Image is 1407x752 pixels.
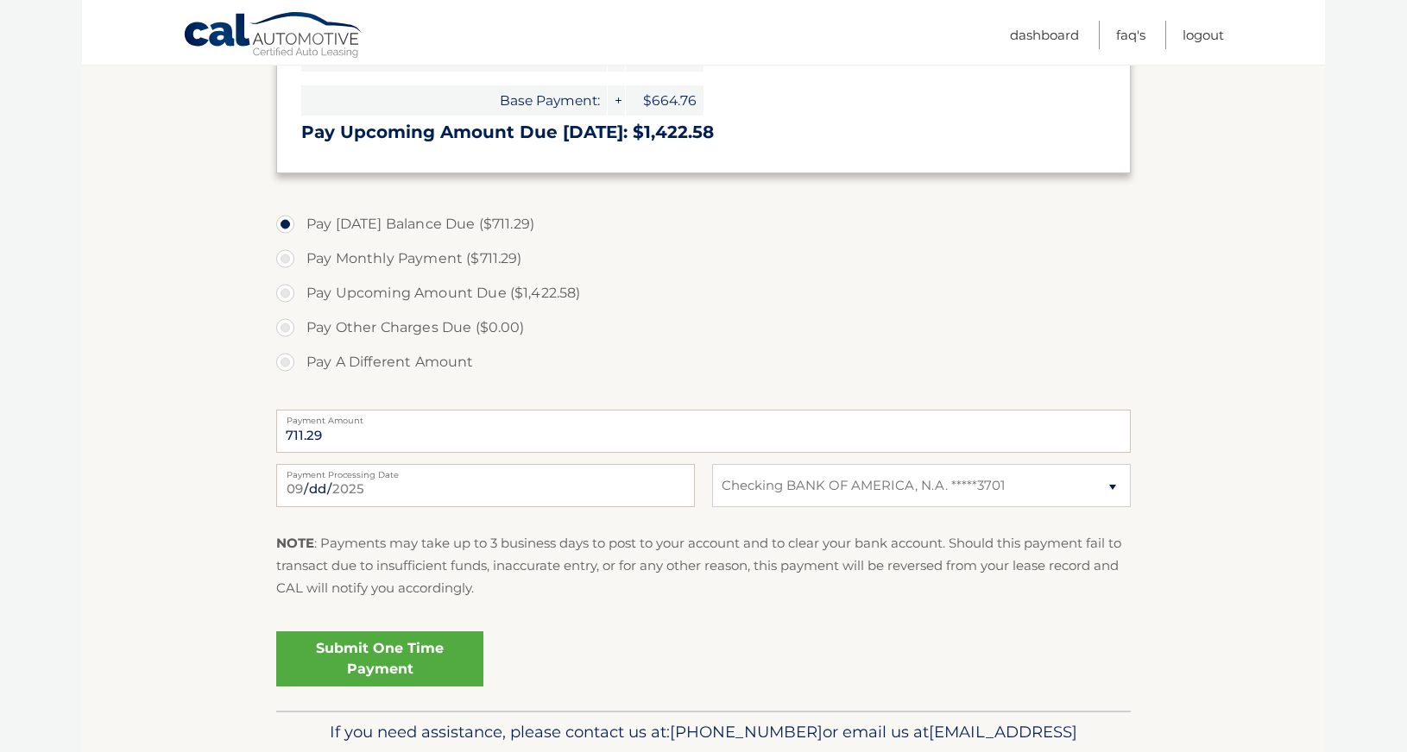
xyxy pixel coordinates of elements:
[670,722,823,742] span: [PHONE_NUMBER]
[276,241,1131,276] label: Pay Monthly Payment ($711.29)
[301,122,1106,143] h3: Pay Upcoming Amount Due [DATE]: $1,422.58
[276,535,314,551] strong: NOTE
[301,85,607,116] span: Base Payment:
[276,310,1131,345] label: Pay Other Charges Due ($0.00)
[1116,21,1145,49] a: FAQ's
[276,410,1131,423] label: Payment Amount
[276,207,1131,241] label: Pay [DATE] Balance Due ($711.29)
[608,85,625,116] span: +
[183,11,364,61] a: Cal Automotive
[276,464,695,478] label: Payment Processing Date
[276,345,1131,379] label: Pay A Different Amount
[276,410,1131,453] input: Payment Amount
[276,532,1131,600] p: : Payments may take up to 3 business days to post to your account and to clear your bank account....
[276,631,483,686] a: Submit One Time Payment
[1183,21,1224,49] a: Logout
[626,85,703,116] span: $664.76
[1010,21,1079,49] a: Dashboard
[276,464,695,507] input: Payment Date
[276,276,1131,310] label: Pay Upcoming Amount Due ($1,422.58)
